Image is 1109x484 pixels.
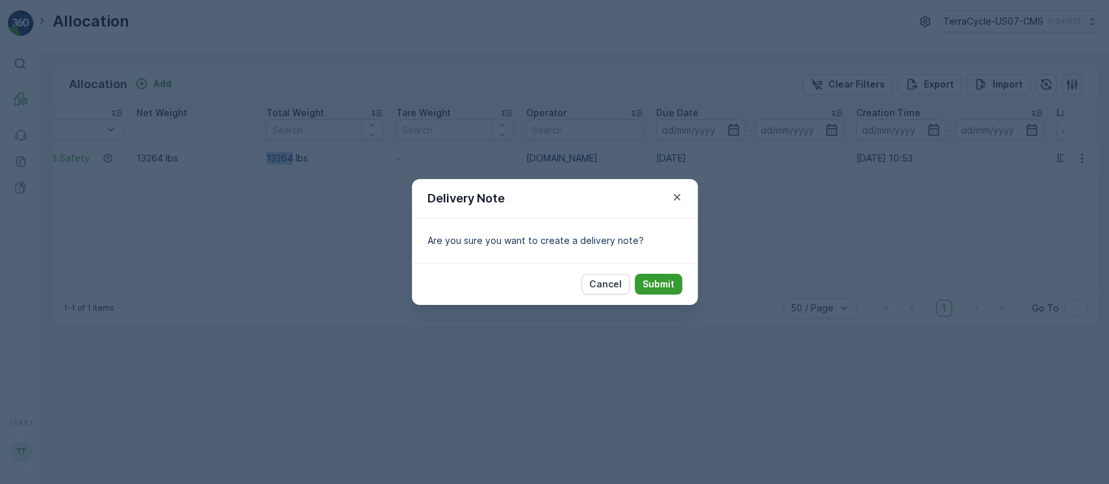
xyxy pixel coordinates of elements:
[589,278,622,291] p: Cancel
[635,274,682,295] button: Submit
[427,234,682,247] p: Are you sure you want to create a delivery note?
[643,278,674,291] p: Submit
[427,189,505,208] p: Delivery Note
[581,274,630,295] button: Cancel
